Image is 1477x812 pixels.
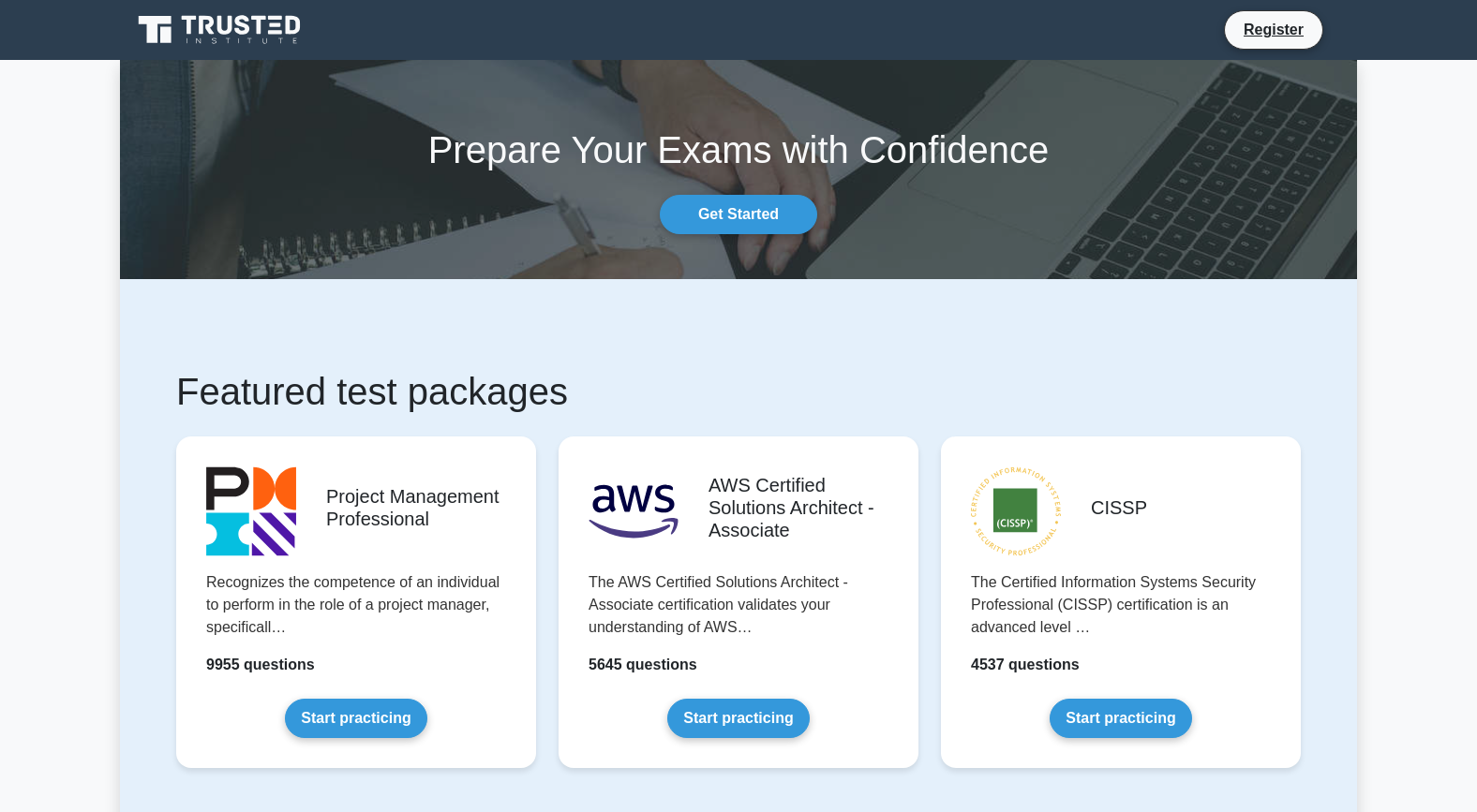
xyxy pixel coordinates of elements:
[660,195,817,234] a: Get Started
[176,369,1301,414] h1: Featured test packages
[1232,18,1315,41] a: Register
[1050,699,1191,738] a: Start practicing
[120,127,1357,172] h1: Prepare Your Exams with Confidence
[285,699,426,738] a: Start practicing
[667,699,809,738] a: Start practicing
